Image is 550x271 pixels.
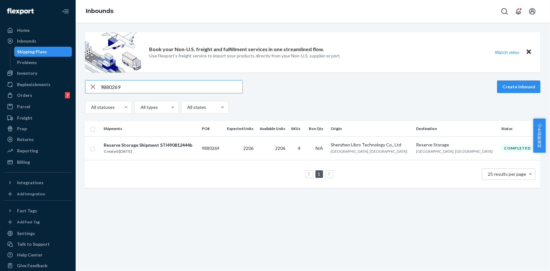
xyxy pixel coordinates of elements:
[316,145,323,151] span: N/A
[17,191,45,197] div: Add Integration
[491,48,524,57] button: Watch video
[4,80,72,90] a: Replenishments
[4,124,72,134] a: Prep
[17,59,37,66] div: Problems
[17,148,38,154] div: Reporting
[4,68,72,78] a: Inventory
[223,121,256,136] th: Expected Units
[4,250,72,260] a: Help Center
[526,5,539,18] button: Open account menu
[149,53,341,59] p: Use Flexport’s freight service to import your products directly from your Non-U.S. supplier or port.
[533,119,546,153] button: 卖家帮助中心
[4,239,72,249] a: Talk to Support
[17,252,43,258] div: Help Center
[90,104,91,110] input: All statuses
[17,159,30,165] div: Billing
[512,5,525,18] button: Open notifications
[17,262,48,269] div: Give Feedback
[498,5,511,18] button: Open Search Box
[525,48,533,57] button: Close
[275,145,285,151] span: 2206
[17,92,32,98] div: Orders
[4,25,72,35] a: Home
[17,126,27,132] div: Prep
[187,104,187,110] input: All states
[14,57,72,68] a: Problems
[17,230,35,237] div: Settings
[17,241,50,247] div: Talk to Support
[17,103,30,110] div: Parcel
[4,113,72,123] a: Freight
[4,190,72,198] a: Add Integration
[328,121,413,136] th: Origin
[17,27,30,33] div: Home
[243,145,253,151] span: 2206
[416,142,496,148] div: Reserve Storage
[4,102,72,112] a: Parcel
[101,121,199,136] th: Shipments
[104,142,192,148] div: Reserve Storage Shipment STI490812444b
[4,218,72,226] a: Add Fast Tag
[17,115,32,121] div: Freight
[305,121,328,136] th: Box Qty
[149,46,324,53] p: Book your Non-U.S. freight and fulfillment services in one streamlined flow.
[256,121,288,136] th: Available Units
[81,2,119,21] ol: breadcrumbs
[17,180,43,186] div: Integrations
[199,136,223,160] td: 9880269
[4,261,72,271] button: Give Feedback
[4,228,72,239] a: Settings
[288,121,305,136] th: SKUs
[4,206,72,216] button: Fast Tags
[497,80,541,93] button: Create inbound
[104,148,192,155] div: Created [DATE]
[86,8,113,15] a: Inbounds
[331,149,407,154] span: [GEOGRAPHIC_DATA], [GEOGRAPHIC_DATA]
[17,219,40,225] div: Add Fast Tag
[7,8,34,15] img: Flexport logo
[416,149,493,154] span: [GEOGRAPHIC_DATA], [GEOGRAPHIC_DATA]
[4,178,72,188] button: Integrations
[59,5,72,18] button: Close Navigation
[4,157,72,167] a: Billing
[17,81,50,88] div: Replenishments
[17,208,37,214] div: Fast Tags
[101,80,242,93] input: Search inbounds by name, destination, msku...
[499,121,541,136] th: Status
[501,144,534,152] div: Completed
[488,171,526,177] span: 25 results per page
[199,121,223,136] th: PO#
[298,145,300,151] span: 4
[17,70,37,76] div: Inventory
[4,134,72,144] a: Returns
[331,142,411,148] div: Shenzhen Libro Technology Co., Ltd
[14,47,72,57] a: Shipping Plans
[65,92,70,98] div: 7
[17,49,47,55] div: Shipping Plans
[17,136,34,143] div: Returns
[17,38,36,44] div: Inbounds
[317,171,322,177] a: Page 1 is your current page
[4,146,72,156] a: Reporting
[414,121,499,136] th: Destination
[4,90,72,100] a: Orders7
[4,36,72,46] a: Inbounds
